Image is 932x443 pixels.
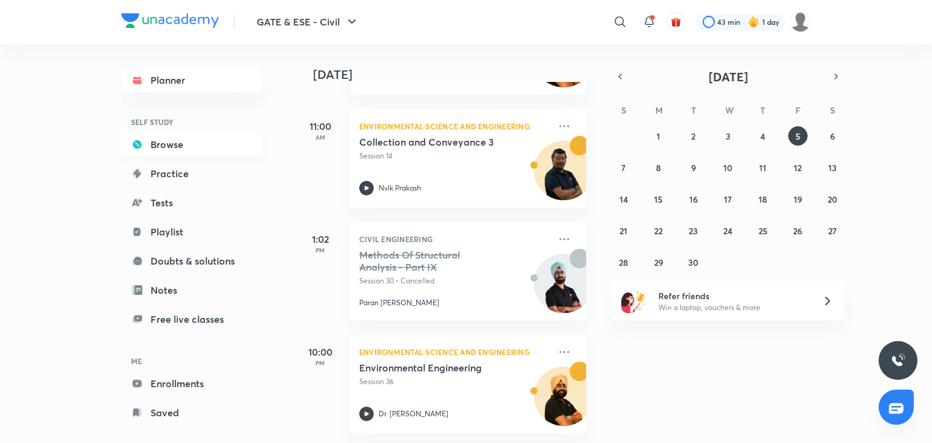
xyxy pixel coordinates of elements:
[296,232,345,246] h5: 1:02
[790,12,811,32] img: Ashutosh Singh
[359,249,510,273] h5: Methods Of Structural Analysis - Part IX
[658,289,808,302] h6: Refer friends
[788,221,808,240] button: September 26, 2025
[689,225,698,237] abbr: September 23, 2025
[718,158,738,177] button: September 10, 2025
[691,104,696,116] abbr: Tuesday
[795,104,800,116] abbr: Friday
[121,132,262,157] a: Browse
[684,252,703,272] button: September 30, 2025
[658,302,808,313] p: Win a laptop, vouchers & more
[359,276,550,286] p: Session 30 • Cancelled
[629,68,828,85] button: [DATE]
[788,126,808,146] button: September 5, 2025
[614,252,633,272] button: September 28, 2025
[823,189,842,209] button: September 20, 2025
[649,189,668,209] button: September 15, 2025
[718,221,738,240] button: September 24, 2025
[121,161,262,186] a: Practice
[359,376,550,387] p: Session 36
[535,373,593,431] img: Avatar
[828,225,837,237] abbr: September 27, 2025
[654,257,663,268] abbr: September 29, 2025
[691,162,696,174] abbr: September 9, 2025
[689,194,698,205] abbr: September 16, 2025
[620,225,627,237] abbr: September 21, 2025
[121,13,219,31] a: Company Logo
[535,147,593,206] img: Avatar
[794,162,802,174] abbr: September 12, 2025
[614,189,633,209] button: September 14, 2025
[788,189,808,209] button: September 19, 2025
[296,345,345,359] h5: 10:00
[654,194,663,205] abbr: September 15, 2025
[296,359,345,367] p: PM
[657,130,660,142] abbr: September 1, 2025
[830,104,835,116] abbr: Saturday
[359,136,510,148] h5: Collection and Conveyance 3
[793,225,802,237] abbr: September 26, 2025
[649,252,668,272] button: September 29, 2025
[614,158,633,177] button: September 7, 2025
[655,104,663,116] abbr: Monday
[121,220,262,244] a: Playlist
[788,158,808,177] button: September 12, 2025
[359,232,550,246] p: Civil Engineering
[823,126,842,146] button: September 6, 2025
[753,189,772,209] button: September 18, 2025
[828,162,837,174] abbr: September 13, 2025
[121,307,262,331] a: Free live classes
[121,13,219,28] img: Company Logo
[535,260,593,319] img: Avatar
[753,126,772,146] button: September 4, 2025
[621,162,626,174] abbr: September 7, 2025
[359,150,550,161] p: Session 14
[830,130,835,142] abbr: September 6, 2025
[359,345,550,359] p: Environmental Science and Engineering
[726,130,731,142] abbr: September 3, 2025
[649,126,668,146] button: September 1, 2025
[760,104,765,116] abbr: Thursday
[620,194,628,205] abbr: September 14, 2025
[823,221,842,240] button: September 27, 2025
[121,278,262,302] a: Notes
[379,183,421,194] p: Nvlk Prakash
[684,126,703,146] button: September 2, 2025
[296,119,345,134] h5: 11:00
[823,158,842,177] button: September 13, 2025
[619,257,628,268] abbr: September 28, 2025
[684,189,703,209] button: September 16, 2025
[121,371,262,396] a: Enrollments
[670,16,681,27] img: avatar
[753,221,772,240] button: September 25, 2025
[718,189,738,209] button: September 17, 2025
[725,104,734,116] abbr: Wednesday
[359,297,439,308] p: Paran [PERSON_NAME]
[649,158,668,177] button: September 8, 2025
[656,162,661,174] abbr: September 8, 2025
[691,130,695,142] abbr: September 2, 2025
[121,249,262,273] a: Doubts & solutions
[724,194,732,205] abbr: September 17, 2025
[753,158,772,177] button: September 11, 2025
[296,134,345,141] p: AM
[666,12,686,32] button: avatar
[121,191,262,215] a: Tests
[723,162,732,174] abbr: September 10, 2025
[718,126,738,146] button: September 3, 2025
[758,225,768,237] abbr: September 25, 2025
[296,246,345,254] p: PM
[249,10,366,34] button: GATE & ESE - Civil
[760,130,765,142] abbr: September 4, 2025
[688,257,698,268] abbr: September 30, 2025
[758,194,767,205] abbr: September 18, 2025
[649,221,668,240] button: September 22, 2025
[121,401,262,425] a: Saved
[379,408,448,419] p: Dr. [PERSON_NAME]
[359,362,510,374] h5: Environmental Engineering
[121,112,262,132] h6: SELF STUDY
[614,221,633,240] button: September 21, 2025
[313,67,598,82] h4: [DATE]
[794,194,802,205] abbr: September 19, 2025
[359,119,550,134] p: Environmental Science and Engineering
